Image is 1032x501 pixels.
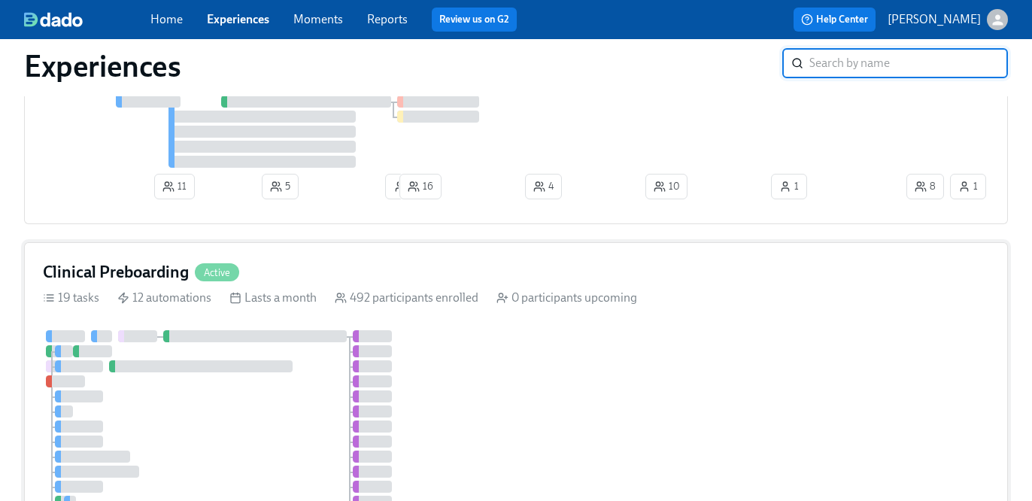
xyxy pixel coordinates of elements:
span: 1 [958,179,978,194]
a: Moments [293,12,343,26]
button: 8 [906,174,944,199]
span: 8 [915,179,936,194]
button: Review us on G2 [432,8,517,32]
div: 0 participants upcoming [496,290,637,306]
span: 10 [654,179,679,194]
span: 5 [270,179,290,194]
button: 1 [950,174,986,199]
button: 11 [154,174,195,199]
h1: Experiences [24,48,181,84]
span: 1 [779,179,799,194]
button: 1 [771,174,807,199]
button: 5 [262,174,299,199]
button: Help Center [794,8,876,32]
p: [PERSON_NAME] [888,11,981,28]
a: Home [150,12,183,26]
span: 1 [393,179,413,194]
button: [PERSON_NAME] [888,9,1008,30]
span: 16 [408,179,433,194]
button: 10 [645,174,687,199]
div: 492 participants enrolled [335,290,478,306]
a: Experiences [207,12,269,26]
h4: Clinical Preboarding [43,261,189,284]
a: Review us on G2 [439,12,509,27]
span: Active [195,267,239,278]
button: 1 [385,174,421,199]
input: Search by name [809,48,1008,78]
div: Lasts a month [229,290,317,306]
button: 4 [525,174,562,199]
a: Reports [367,12,408,26]
span: 4 [533,179,554,194]
span: Help Center [801,12,868,27]
a: dado [24,12,150,27]
span: 11 [162,179,187,194]
div: 19 tasks [43,290,99,306]
img: dado [24,12,83,27]
button: 16 [399,174,442,199]
div: 12 automations [117,290,211,306]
